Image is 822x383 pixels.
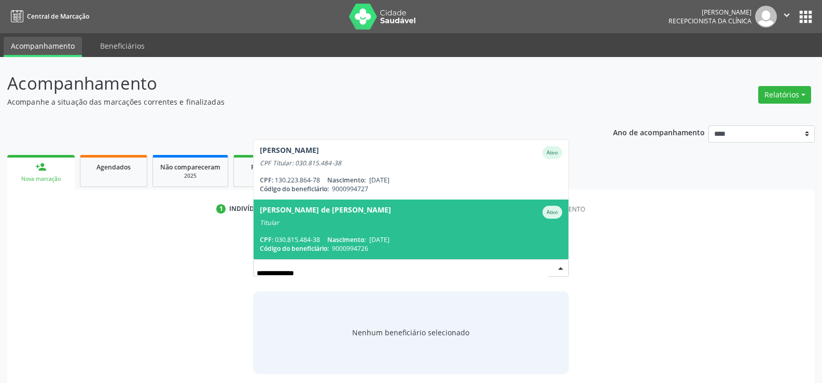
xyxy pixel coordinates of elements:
p: Ano de acompanhamento [613,125,705,138]
span: Resolvidos [251,163,283,172]
small: Ativo [547,149,558,156]
a: Acompanhamento [4,37,82,57]
p: Acompanhamento [7,70,573,96]
span: Código do beneficiário: [260,244,329,253]
div: 030.815.484-38 [260,235,562,244]
span: CPF: [260,176,273,185]
button:  [777,6,797,27]
p: Acompanhe a situação das marcações correntes e finalizadas [7,96,573,107]
img: img [755,6,777,27]
div: Indivíduo [229,204,264,214]
div: [PERSON_NAME] [668,8,751,17]
button: apps [797,8,815,26]
span: Central de Marcação [27,12,89,21]
div: [PERSON_NAME] [260,146,319,159]
div: CPF Titular: 030.815.484-38 [260,159,562,167]
a: Central de Marcação [7,8,89,25]
button: Relatórios [758,86,811,104]
span: [DATE] [369,235,389,244]
span: Não compareceram [160,163,220,172]
div: 2025 [241,172,293,180]
span: Código do beneficiário: [260,185,329,193]
div: 1 [216,204,226,214]
div: Nova marcação [15,175,67,183]
div: [PERSON_NAME] de [PERSON_NAME] [260,206,391,219]
span: 9000994727 [332,185,368,193]
small: Ativo [547,209,558,216]
span: [DATE] [369,176,389,185]
span: Recepcionista da clínica [668,17,751,25]
span: CPF: [260,235,273,244]
span: 9000994726 [332,244,368,253]
span: Nascimento: [327,235,366,244]
div: Titular [260,219,562,227]
a: Beneficiários [93,37,152,55]
div: 2025 [160,172,220,180]
i:  [781,9,792,21]
span: Nascimento: [327,176,366,185]
div: person_add [35,161,47,173]
span: Nenhum beneficiário selecionado [352,327,469,338]
span: Agendados [96,163,131,172]
div: 130.223.864-78 [260,176,562,185]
